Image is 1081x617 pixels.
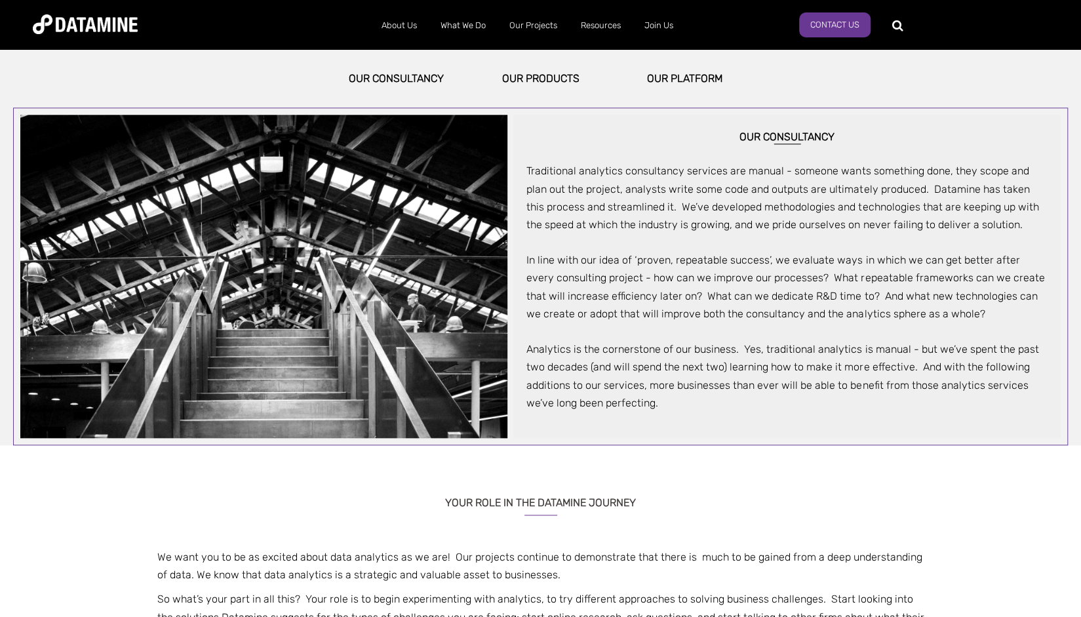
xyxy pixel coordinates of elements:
[498,9,569,43] a: Our Projects
[526,131,1048,145] h6: Our Consultancy
[799,12,871,37] a: Contact Us
[614,70,755,87] p: Our Platform
[633,9,685,43] a: Join Us
[526,254,1044,320] span: In line with our idea of ‘proven, repeatable success’, we evaluate ways in which we can get bette...
[470,70,611,87] p: Our Products
[157,480,924,515] h3: YOUR ROLE IN THE DATAMINE JOURNEY
[526,343,1038,409] span: Analytics is the cornerstone of our business. Yes, traditional analytics is manual - but we’ve sp...
[569,9,633,43] a: Resources
[33,14,138,34] img: Datamine
[429,9,498,43] a: What We Do
[157,548,924,584] p: We want you to be as excited about data analytics as we are! Our projects continue to demonstrate...
[370,9,429,43] a: About Us
[526,165,1038,231] span: Traditional analytics consultancy services are manual - someone wants something done, they scope ...
[326,70,467,87] p: Our Consultancy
